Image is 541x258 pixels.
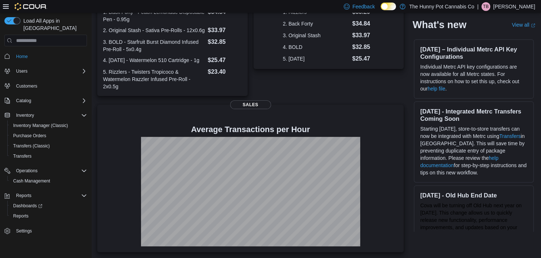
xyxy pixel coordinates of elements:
a: Transfers [10,152,34,161]
a: Dashboards [10,201,45,210]
dt: 5. [DATE] [283,55,349,62]
dd: $23.40 [208,68,242,76]
button: Reports [7,211,90,221]
dt: 1. Back Forty - Peach Lemonade Disposable Pen - 0.95g [103,8,205,23]
dd: $34.84 [352,19,374,28]
span: Reports [16,193,31,199]
p: [PERSON_NAME] [493,2,535,11]
h3: [DATE] - Integrated Metrc Transfers Coming Soon [420,108,527,122]
span: Transfers (Classic) [10,142,87,150]
button: Inventory [13,111,37,120]
button: Cash Management [7,176,90,186]
span: Home [16,54,28,59]
button: Operations [1,166,90,176]
span: Purchase Orders [13,133,46,139]
span: Inventory [16,112,34,118]
button: Reports [13,191,34,200]
dt: 5. Rizzlers - Twisters Tropicoco & Watermelon Razzler Infused Pre-Roll - 2x0.5g [103,68,205,90]
p: | [477,2,479,11]
span: Cova will be turning off Old Hub next year on [DATE]. This change allows us to quickly release ne... [420,203,522,245]
a: Settings [13,227,35,235]
span: Purchase Orders [10,131,87,140]
span: Catalog [13,96,87,105]
span: Reports [13,191,87,200]
span: Operations [13,166,87,175]
span: Dashboards [13,203,42,209]
span: Catalog [16,98,31,104]
dt: 3. Original Stash [283,32,349,39]
img: Cova [15,3,47,10]
button: Catalog [1,96,90,106]
span: Sales [230,100,271,109]
dd: $33.97 [208,26,242,35]
svg: External link [531,23,535,27]
span: Transfers (Classic) [13,143,50,149]
h3: [DATE] - Old Hub End Date [420,192,527,199]
a: help file [428,86,445,92]
dt: 4. [DATE] - Watermelon 510 Cartridge - 1g [103,57,205,64]
span: Reports [13,213,28,219]
a: Inventory Manager (Classic) [10,121,71,130]
button: Settings [1,226,90,236]
a: Cash Management [10,177,53,185]
a: Home [13,52,31,61]
span: Users [13,67,87,76]
h2: What's new [412,19,466,31]
p: The Hunny Pot Cannabis Co [409,2,474,11]
dt: 4. BOLD [283,43,349,51]
button: Catalog [13,96,34,105]
button: Reports [1,190,90,201]
input: Dark Mode [381,3,396,10]
span: Operations [16,168,38,174]
h4: Average Transactions per Hour [103,125,398,134]
dd: $25.47 [352,54,374,63]
span: Settings [16,228,32,234]
dt: 3. BOLD - Starfruit Burst Diamond Infused Pre-Roll - 5x0.4g [103,38,205,53]
button: Purchase Orders [7,131,90,141]
dd: $32.85 [352,43,374,51]
span: Feedback [353,3,375,10]
span: Inventory Manager (Classic) [13,123,68,128]
button: Transfers [7,151,90,161]
a: Transfers (Classic) [10,142,53,150]
a: Reports [10,212,31,220]
dt: 2. Original Stash - Sativa Pre-Rolls - 12x0.6g [103,27,205,34]
button: Inventory Manager (Classic) [7,120,90,131]
span: Users [16,68,27,74]
button: Inventory [1,110,90,120]
span: Dashboards [10,201,87,210]
dd: $33.97 [352,31,374,40]
button: Users [1,66,90,76]
span: TB [483,2,488,11]
button: Users [13,67,30,76]
a: Customers [13,82,40,91]
span: Transfers [13,153,31,159]
a: Purchase Orders [10,131,49,140]
p: Starting [DATE], store-to-store transfers can now be integrated with Metrc using in [GEOGRAPHIC_D... [420,125,527,176]
h3: [DATE] – Individual Metrc API Key Configurations [420,46,527,60]
button: Transfers (Classic) [7,141,90,151]
span: Settings [13,226,87,235]
a: Transfers [499,133,521,139]
span: Inventory [13,111,87,120]
button: Operations [13,166,41,175]
span: Cash Management [10,177,87,185]
dt: 2. Back Forty [283,20,349,27]
a: Dashboards [7,201,90,211]
div: Tarek Bussiere [481,2,490,11]
span: Load All Apps in [GEOGRAPHIC_DATA] [20,17,87,32]
span: Inventory Manager (Classic) [10,121,87,130]
span: Home [13,51,87,61]
span: Cash Management [13,178,50,184]
a: View allExternal link [512,22,535,28]
dd: $32.85 [208,38,242,46]
span: Reports [10,212,87,220]
p: Individual Metrc API key configurations are now available for all Metrc states. For instructions ... [420,63,527,92]
dd: $25.47 [208,56,242,65]
nav: Complex example [4,48,87,255]
span: Transfers [10,152,87,161]
button: Customers [1,81,90,91]
button: Home [1,51,90,61]
span: Customers [13,81,87,91]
